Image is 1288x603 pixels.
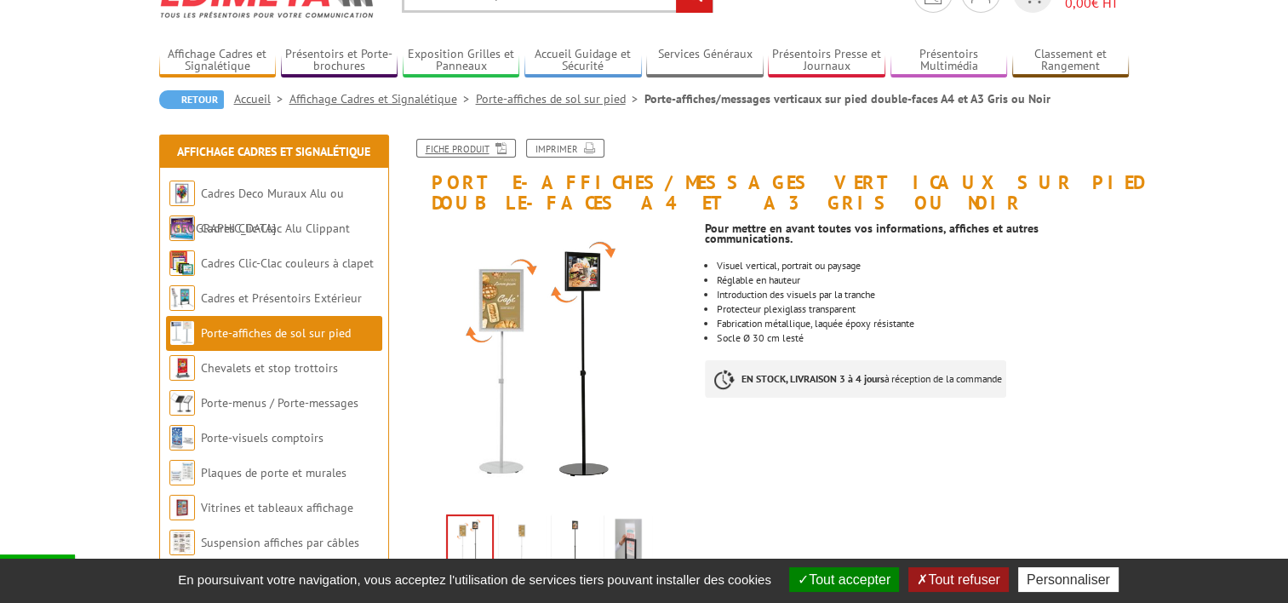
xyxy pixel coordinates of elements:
a: Présentoirs Presse et Journaux [768,47,885,75]
a: Imprimer [526,139,604,158]
a: Affichage Cadres et Signalétique [177,144,370,159]
img: 214803_porte_affiches_messages_sur_pieds_a4_a3_double_faces.jpg [406,221,693,508]
li: Porte-affiches/messages verticaux sur pied double-faces A4 et A3 Gris ou Noir [644,90,1050,107]
a: Affichage Cadres et Signalétique [289,91,476,106]
a: Retour [159,90,224,109]
button: Personnaliser (fenêtre modale) [1018,567,1119,592]
a: Accueil [234,91,289,106]
div: Fabrication métallique, laquée époxy résistante [717,319,1129,329]
button: Tout refuser [908,567,1008,592]
img: Cadres Clic-Clac couleurs à clapet [169,250,195,276]
a: Affichage Cadres et Signalétique [159,47,277,75]
li: Réglable en hauteur [717,275,1129,285]
img: 214803_porte_affiches_messages_sur_pieds_a4_a3_double_faces.jpg [448,516,492,569]
img: Cadres et Présentoirs Extérieur [169,285,195,311]
a: Cadres Clic-Clac couleurs à clapet [201,256,374,271]
li: Socle Ø 30 cm lesté [717,333,1129,343]
a: Services Généraux [646,47,764,75]
img: Cadres Deco Muraux Alu ou Bois [169,181,195,206]
li: Protecteur plexiglass transparent [717,304,1129,314]
a: Présentoirs et Porte-brochures [281,47,398,75]
a: Porte-affiches de sol sur pied [201,325,351,341]
strong: EN STOCK, LIVRAISON 3 à 4 jours [741,372,884,385]
a: Cadres Clic-Clac Alu Clippant [201,221,350,236]
button: Tout accepter [789,567,899,592]
h1: Porte-affiches/messages verticaux sur pied double-faces A4 et A3 Gris ou Noir [393,139,1142,213]
p: à réception de la commande [705,360,1006,398]
div: Pour mettre en avant toutes vos informations, affiches et autres communications. [705,223,1129,244]
a: Cadres et Présentoirs Extérieur [201,290,362,306]
a: Fiche produit [416,139,516,158]
a: Porte-affiches de sol sur pied [476,91,644,106]
img: Porte-affiches de sol sur pied [169,320,195,346]
a: Classement et Rangement [1012,47,1130,75]
a: Exposition Grilles et Panneaux [403,47,520,75]
li: Introduction des visuels par la tranche [717,290,1129,300]
img: porte_affiches_messages_sur_pieds_a4_a3_double_faces_economiques_alu.png [502,518,543,571]
li: Visuel vertical, portrait ou paysage [717,261,1129,271]
a: Cadres Deco Muraux Alu ou [GEOGRAPHIC_DATA] [169,186,344,236]
a: Plaques de porte et murales [201,465,346,480]
span: En poursuivant votre navigation, vous acceptez l'utilisation de services tiers pouvant installer ... [169,572,780,587]
img: porte_affiches_messages_sur_pieds_a4_a3_double_faces_economiques_noir.png [555,518,596,571]
a: Chevalets et stop trottoirs [201,360,338,376]
img: porte_affiches_messages_sur_pieds_a4_a3_double_faces_economiques_noir_2.png [608,518,649,571]
img: Plaques de porte et murales [169,460,195,485]
a: Accueil Guidage et Sécurité [524,47,642,75]
img: Porte-visuels comptoirs [169,425,195,451]
a: Porte-menus / Porte-messages [201,395,358,411]
img: Chevalets et stop trottoirs [169,355,195,381]
img: Porte-menus / Porte-messages [169,390,195,416]
a: Porte-visuels comptoirs [201,430,323,445]
a: Présentoirs Multimédia [890,47,1008,75]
